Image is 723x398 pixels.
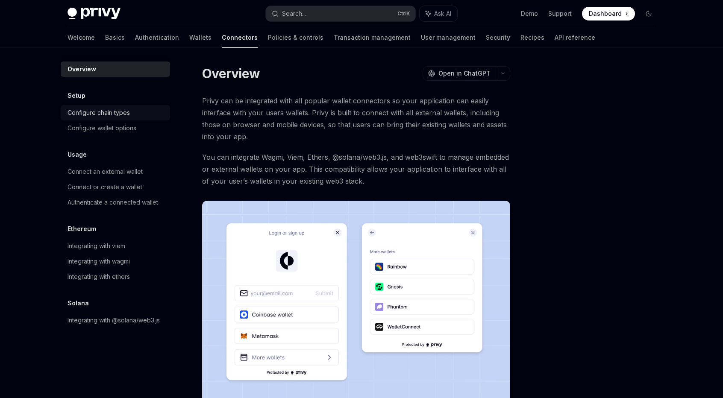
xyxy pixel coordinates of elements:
a: Basics [105,27,125,48]
a: Authentication [135,27,179,48]
div: Authenticate a connected wallet [68,197,158,208]
span: You can integrate Wagmi, Viem, Ethers, @solana/web3.js, and web3swift to manage embedded or exter... [202,151,510,187]
div: Connect an external wallet [68,167,143,177]
button: Toggle dark mode [642,7,655,20]
a: Connectors [222,27,258,48]
div: Integrating with @solana/web3.js [68,315,160,325]
a: Integrating with wagmi [61,254,170,269]
span: Ask AI [434,9,451,18]
button: Open in ChatGPT [423,66,496,81]
a: Configure wallet options [61,120,170,136]
a: Connect an external wallet [61,164,170,179]
h5: Usage [68,149,87,160]
span: Open in ChatGPT [438,69,491,78]
span: Dashboard [589,9,622,18]
span: Ctrl K [397,10,410,17]
a: Transaction management [334,27,411,48]
h1: Overview [202,66,260,81]
a: Demo [521,9,538,18]
a: Wallets [189,27,212,48]
img: dark logo [68,8,120,20]
div: Integrating with viem [68,241,125,251]
a: Overview [61,61,170,77]
a: Connect or create a wallet [61,179,170,195]
span: Privy can be integrated with all popular wallet connectors so your application can easily interfa... [202,95,510,143]
a: Welcome [68,27,95,48]
a: Security [486,27,510,48]
a: User management [421,27,476,48]
button: Ask AI [420,6,457,21]
a: Configure chain types [61,105,170,120]
a: Integrating with ethers [61,269,170,284]
a: Dashboard [582,7,635,20]
a: Policies & controls [268,27,323,48]
div: Configure chain types [68,108,130,118]
button: Search...CtrlK [266,6,415,21]
a: Integrating with @solana/web3.js [61,313,170,328]
div: Integrating with wagmi [68,256,130,266]
div: Overview [68,64,96,74]
a: Integrating with viem [61,238,170,254]
a: API reference [555,27,595,48]
h5: Setup [68,91,85,101]
div: Integrating with ethers [68,272,130,282]
a: Recipes [520,27,544,48]
a: Support [548,9,572,18]
div: Search... [282,9,306,19]
div: Configure wallet options [68,123,136,133]
div: Connect or create a wallet [68,182,142,192]
a: Authenticate a connected wallet [61,195,170,210]
h5: Ethereum [68,224,96,234]
h5: Solana [68,298,89,308]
